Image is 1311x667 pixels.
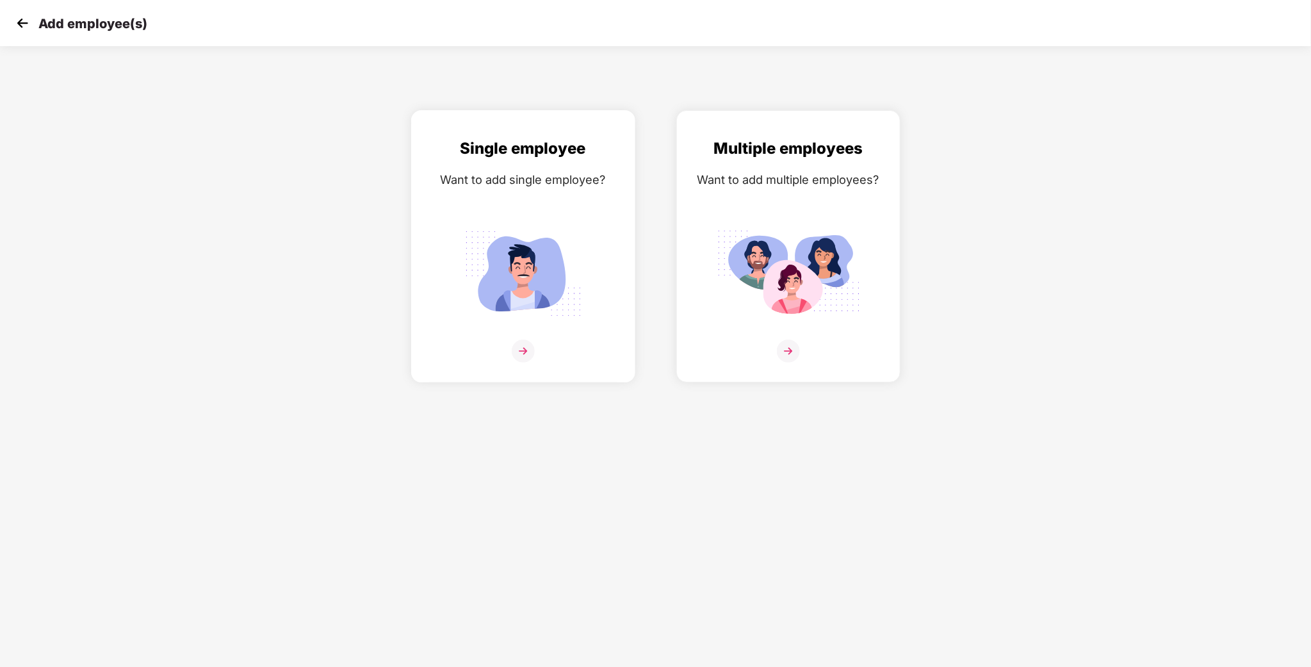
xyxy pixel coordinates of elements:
div: Want to add multiple employees? [690,170,887,189]
img: svg+xml;base64,PHN2ZyB4bWxucz0iaHR0cDovL3d3dy53My5vcmcvMjAwMC9zdmciIHdpZHRoPSIzNiIgaGVpZ2h0PSIzNi... [777,340,800,363]
div: Multiple employees [690,136,887,161]
div: Want to add single employee? [425,170,622,189]
img: svg+xml;base64,PHN2ZyB4bWxucz0iaHR0cDovL3d3dy53My5vcmcvMjAwMC9zdmciIGlkPSJNdWx0aXBsZV9lbXBsb3llZS... [717,224,860,324]
img: svg+xml;base64,PHN2ZyB4bWxucz0iaHR0cDovL3d3dy53My5vcmcvMjAwMC9zdmciIGlkPSJTaW5nbGVfZW1wbG95ZWUiIH... [452,224,595,324]
img: svg+xml;base64,PHN2ZyB4bWxucz0iaHR0cDovL3d3dy53My5vcmcvMjAwMC9zdmciIHdpZHRoPSIzMCIgaGVpZ2h0PSIzMC... [13,13,32,33]
p: Add employee(s) [38,16,147,31]
img: svg+xml;base64,PHN2ZyB4bWxucz0iaHR0cDovL3d3dy53My5vcmcvMjAwMC9zdmciIHdpZHRoPSIzNiIgaGVpZ2h0PSIzNi... [512,340,535,363]
div: Single employee [425,136,622,161]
